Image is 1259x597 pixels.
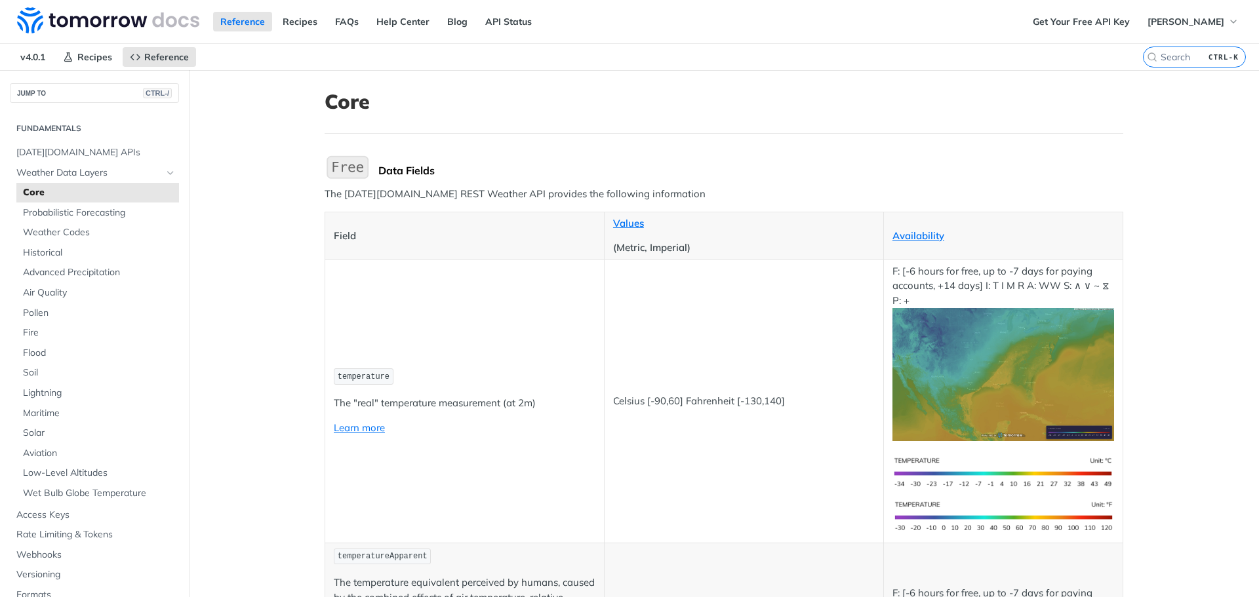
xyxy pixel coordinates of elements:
[334,396,595,411] p: The "real" temperature measurement (at 2m)
[16,183,179,202] a: Core
[334,229,595,244] p: Field
[23,366,176,379] span: Soil
[1148,16,1224,28] span: [PERSON_NAME]
[23,447,176,460] span: Aviation
[23,427,176,440] span: Solar
[334,421,385,434] a: Learn more
[23,206,176,220] span: Probabilistic Forecasting
[16,303,179,323] a: Pollen
[16,509,176,522] span: Access Keys
[13,47,52,67] span: v4.0.1
[23,467,176,480] span: Low-Level Altitudes
[16,463,179,483] a: Low-Level Altitudes
[440,12,475,31] a: Blog
[892,509,1114,522] span: Expand image
[10,83,179,103] button: JUMP TOCTRL-/
[16,146,176,159] span: [DATE][DOMAIN_NAME] APIs
[275,12,325,31] a: Recipes
[23,347,176,360] span: Flood
[23,326,176,339] span: Fire
[123,47,196,67] a: Reference
[892,229,944,242] a: Availability
[10,123,179,134] h2: Fundamentals
[478,12,539,31] a: API Status
[23,307,176,320] span: Pollen
[10,525,179,545] a: Rate Limiting & Tokens
[369,12,437,31] a: Help Center
[10,143,179,163] a: [DATE][DOMAIN_NAME] APIs
[16,343,179,363] a: Flood
[378,164,1123,177] div: Data Fields
[16,243,179,263] a: Historical
[23,226,176,239] span: Weather Codes
[10,505,179,525] a: Access Keys
[16,549,176,562] span: Webhooks
[16,568,176,581] span: Versioning
[1026,12,1137,31] a: Get Your Free API Key
[613,241,875,256] p: (Metric, Imperial)
[23,286,176,299] span: Air Quality
[613,394,875,409] p: Celsius [-90,60] Fahrenheit [-130,140]
[23,487,176,500] span: Wet Bulb Globe Temperature
[16,263,179,282] a: Advanced Precipitation
[338,552,428,561] span: temperatureApparent
[1147,52,1157,62] svg: Search
[144,51,189,63] span: Reference
[16,283,179,303] a: Air Quality
[16,404,179,423] a: Maritime
[325,187,1123,202] p: The [DATE][DOMAIN_NAME] REST Weather API provides the following information
[23,246,176,260] span: Historical
[892,368,1114,380] span: Expand image
[16,383,179,403] a: Lightning
[143,88,172,98] span: CTRL-/
[613,217,644,229] a: Values
[213,12,272,31] a: Reference
[56,47,119,67] a: Recipes
[16,484,179,503] a: Wet Bulb Globe Temperature
[16,444,179,463] a: Aviation
[23,266,176,279] span: Advanced Precipitation
[23,186,176,199] span: Core
[16,203,179,223] a: Probabilistic Forecasting
[325,90,1123,113] h1: Core
[338,372,390,381] span: temperature
[16,528,176,541] span: Rate Limiting & Tokens
[77,51,112,63] span: Recipes
[328,12,366,31] a: FAQs
[23,407,176,420] span: Maritime
[10,163,179,183] a: Weather Data LayersHide subpages for Weather Data Layers
[165,168,176,178] button: Hide subpages for Weather Data Layers
[16,323,179,343] a: Fire
[1140,12,1246,31] button: [PERSON_NAME]
[16,223,179,242] a: Weather Codes
[892,264,1114,441] p: F: [-6 hours for free, up to -7 days for paying accounts, +14 days] I: T I M R A: WW S: ∧ ∨ ~ ⧖ P: +
[17,7,199,33] img: Tomorrow.io Weather API Docs
[16,363,179,383] a: Soil
[10,565,179,585] a: Versioning
[892,465,1114,478] span: Expand image
[16,423,179,443] a: Solar
[16,166,162,180] span: Weather Data Layers
[23,387,176,400] span: Lightning
[10,545,179,565] a: Webhooks
[1205,50,1242,64] kbd: CTRL-K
